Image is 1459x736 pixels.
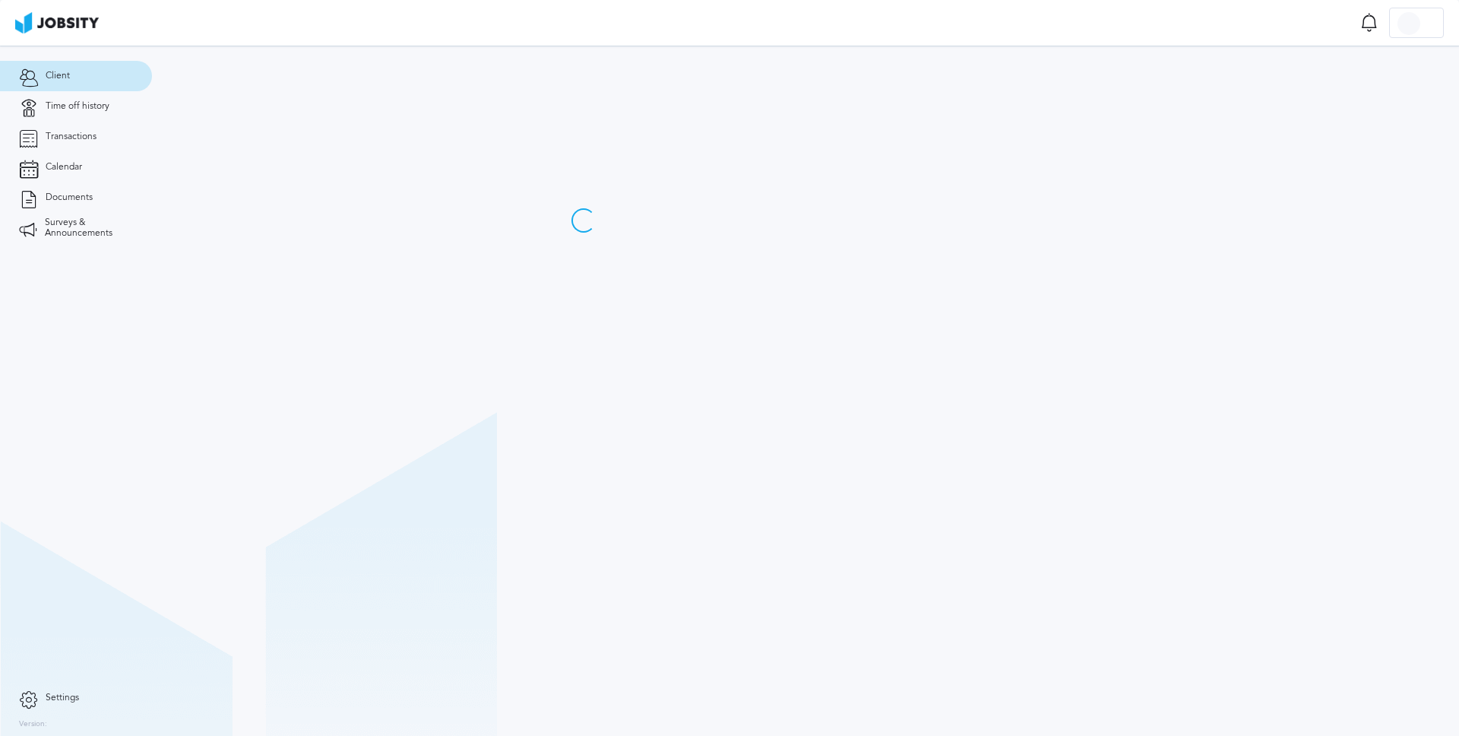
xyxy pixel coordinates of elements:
span: Time off history [46,101,109,112]
span: Client [46,71,70,81]
span: Surveys & Announcements [45,217,133,239]
span: Calendar [46,162,82,173]
img: ab4bad089aa723f57921c736e9817d99.png [15,12,99,33]
span: Documents [46,192,93,203]
label: Version: [19,720,47,729]
span: Transactions [46,132,97,142]
span: Settings [46,693,79,703]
